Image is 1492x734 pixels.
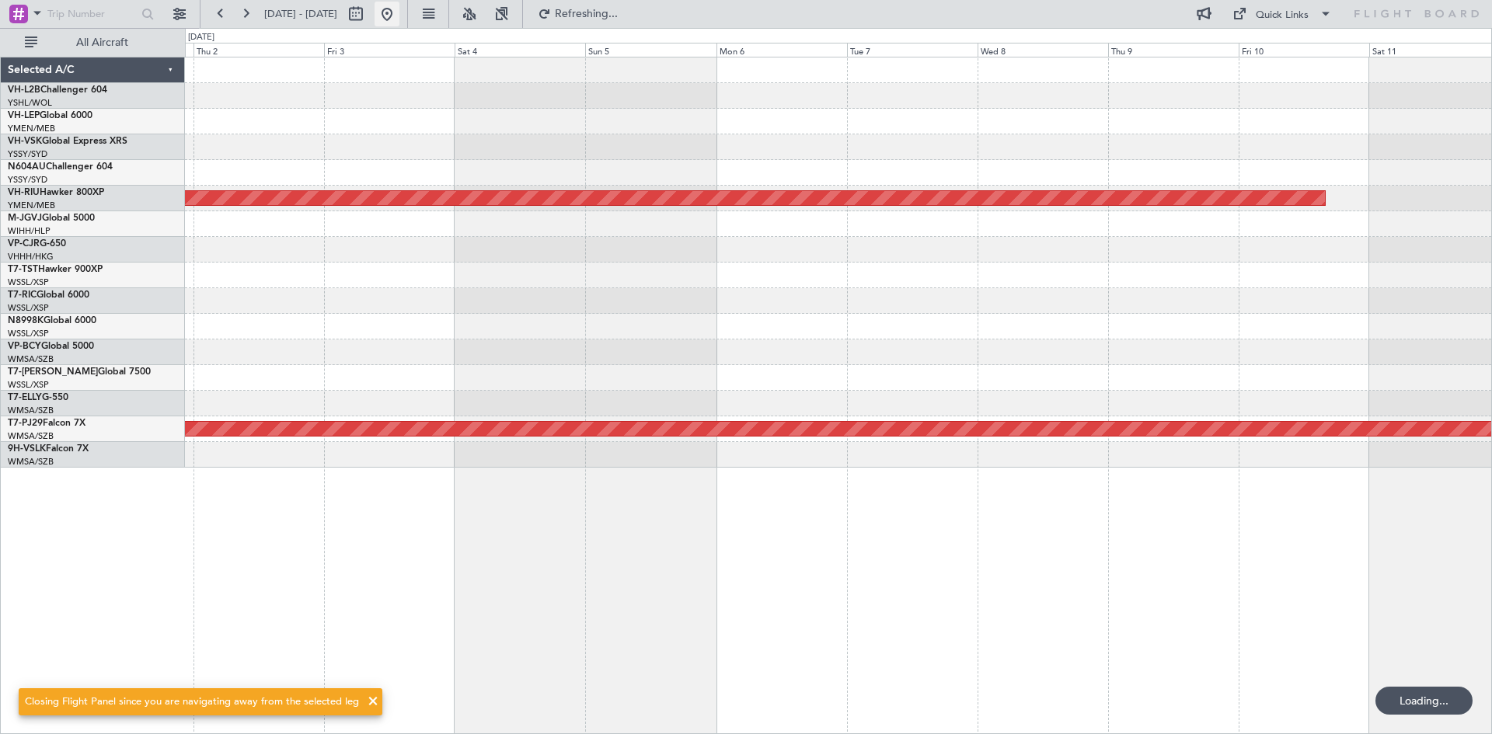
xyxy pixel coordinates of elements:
[40,37,164,48] span: All Aircraft
[8,162,113,172] a: N604AUChallenger 604
[8,214,42,223] span: M-JGVJ
[8,430,54,442] a: WMSA/SZB
[8,188,40,197] span: VH-RIU
[8,290,89,300] a: T7-RICGlobal 6000
[8,265,103,274] a: T7-TSTHawker 900XP
[531,2,624,26] button: Refreshing...
[1108,43,1239,57] div: Thu 9
[554,9,619,19] span: Refreshing...
[8,302,49,314] a: WSSL/XSP
[8,111,40,120] span: VH-LEP
[8,137,42,146] span: VH-VSK
[1256,8,1309,23] div: Quick Links
[8,419,85,428] a: T7-PJ29Falcon 7X
[8,393,42,402] span: T7-ELLY
[8,200,55,211] a: YMEN/MEB
[8,379,49,391] a: WSSL/XSP
[8,342,41,351] span: VP-BCY
[8,444,46,454] span: 9H-VSLK
[1239,43,1369,57] div: Fri 10
[8,97,52,109] a: YSHL/WOL
[324,43,455,57] div: Fri 3
[8,393,68,402] a: T7-ELLYG-550
[8,188,104,197] a: VH-RIUHawker 800XP
[8,148,47,160] a: YSSY/SYD
[8,137,127,146] a: VH-VSKGlobal Express XRS
[8,162,46,172] span: N604AU
[8,214,95,223] a: M-JGVJGlobal 5000
[8,328,49,339] a: WSSL/XSP
[1225,2,1340,26] button: Quick Links
[8,251,54,263] a: VHHH/HKG
[8,174,47,186] a: YSSY/SYD
[8,239,66,249] a: VP-CJRG-650
[8,277,49,288] a: WSSL/XSP
[8,342,94,351] a: VP-BCYGlobal 5000
[8,85,107,95] a: VH-L2BChallenger 604
[585,43,716,57] div: Sun 5
[8,225,51,237] a: WIHH/HLP
[8,367,98,377] span: T7-[PERSON_NAME]
[17,30,169,55] button: All Aircraft
[8,111,92,120] a: VH-LEPGlobal 6000
[8,456,54,468] a: WMSA/SZB
[716,43,847,57] div: Mon 6
[47,2,137,26] input: Trip Number
[8,85,40,95] span: VH-L2B
[8,239,40,249] span: VP-CJR
[1375,687,1473,715] div: Loading...
[264,7,337,21] span: [DATE] - [DATE]
[8,353,54,365] a: WMSA/SZB
[8,367,151,377] a: T7-[PERSON_NAME]Global 7500
[847,43,978,57] div: Tue 7
[193,43,324,57] div: Thu 2
[8,123,55,134] a: YMEN/MEB
[8,265,38,274] span: T7-TST
[8,290,37,300] span: T7-RIC
[8,419,43,428] span: T7-PJ29
[25,694,359,710] div: Closing Flight Panel since you are navigating away from the selected leg
[8,316,96,325] a: N8998KGlobal 6000
[188,31,214,44] div: [DATE]
[8,405,54,416] a: WMSA/SZB
[455,43,585,57] div: Sat 4
[978,43,1108,57] div: Wed 8
[8,316,44,325] span: N8998K
[8,444,89,454] a: 9H-VSLKFalcon 7X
